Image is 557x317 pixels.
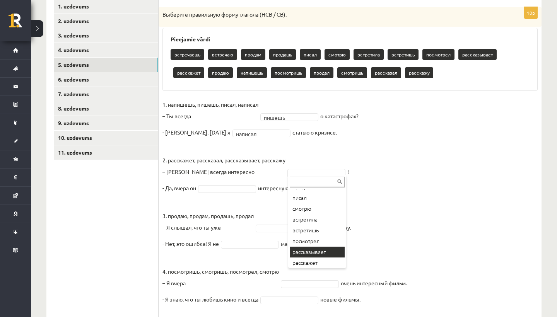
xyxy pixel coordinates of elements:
div: писал [290,193,345,203]
div: расскажет [290,257,345,268]
div: смотрю [290,203,345,214]
div: встретила [290,214,345,225]
div: рассказывает [290,247,345,257]
div: посмотрел [290,236,345,247]
div: встретишь [290,225,345,236]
